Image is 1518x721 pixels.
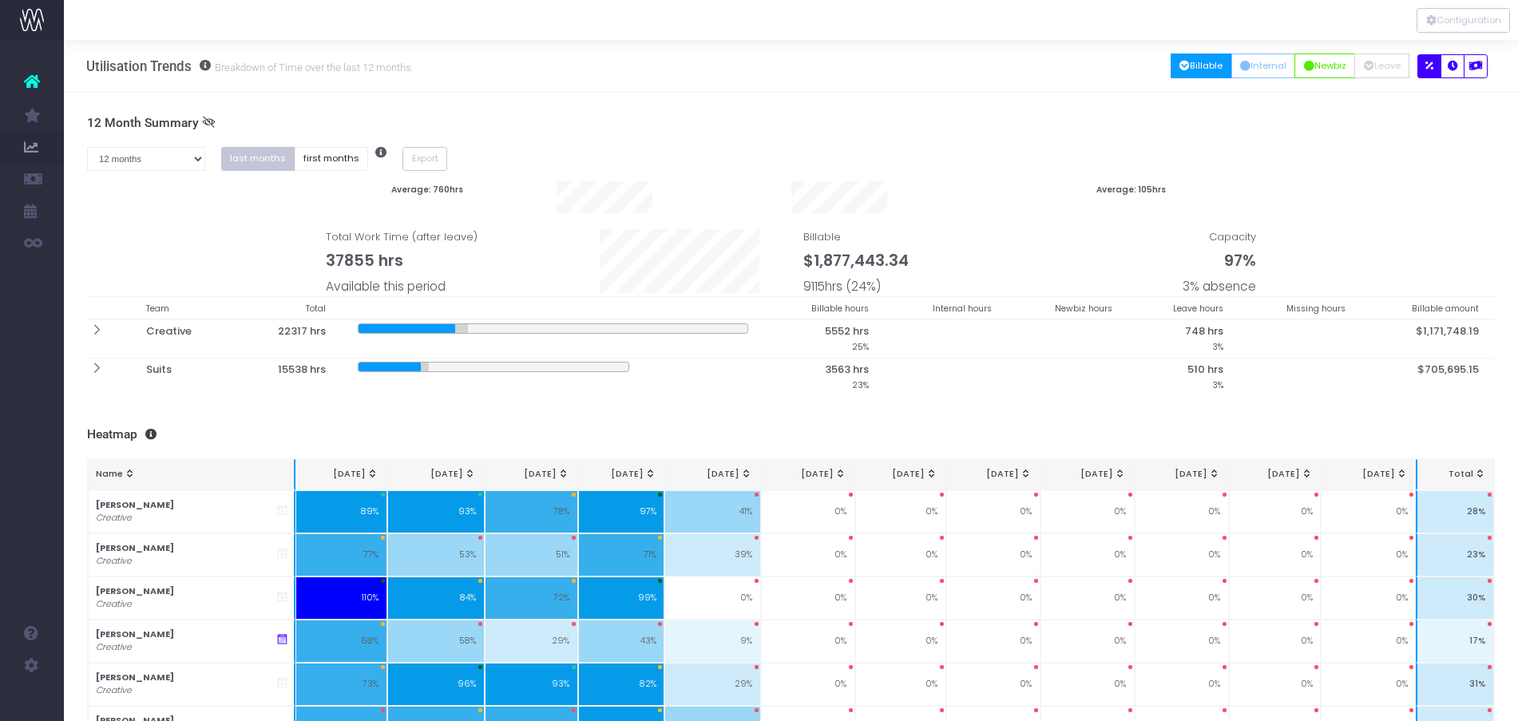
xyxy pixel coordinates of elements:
[761,576,855,620] td: 0%
[1224,249,1256,272] span: 97%
[1321,533,1416,576] td: 0%
[87,116,199,131] span: 12 Month Summary
[306,300,326,315] small: Total
[96,555,132,568] i: Creative
[825,362,869,378] span: 3563 hrs
[1321,576,1416,620] td: 0%
[811,300,869,315] small: Billable hours
[1135,620,1229,663] td: 0%
[1354,53,1409,78] button: Leave
[852,339,869,353] small: 25%
[96,542,174,554] strong: [PERSON_NAME]
[1135,663,1229,706] td: 0%
[664,576,760,620] td: 0%
[96,499,174,511] strong: [PERSON_NAME]
[946,576,1040,620] td: 0%
[96,512,132,525] i: Creative
[933,300,992,315] small: Internal hours
[485,533,578,576] td: 51%
[295,576,386,620] td: 110%
[1361,358,1495,395] th: $705,695.15
[825,323,869,339] span: 5552 hrs
[664,490,760,533] td: 41%
[1040,620,1135,663] td: 0%
[673,468,752,481] div: [DATE]
[1321,459,1416,490] th: Mar 26: activate to sort column ascending
[761,490,855,533] td: 0%
[803,277,881,295] span: 9115hrs (24%)
[1229,663,1322,706] td: 0%
[96,598,132,611] i: Creative
[587,468,656,481] div: [DATE]
[387,459,486,490] th: May 25: activate to sort column ascending
[664,663,760,706] td: 29%
[769,468,846,481] div: [DATE]
[1135,533,1229,576] td: 0%
[96,641,132,654] i: Creative
[1321,490,1416,533] td: 0%
[130,358,235,395] th: Suits
[1187,362,1223,378] span: 510 hrs
[295,533,386,576] td: 77%
[96,684,132,697] i: Creative
[1416,576,1494,620] td: 30%
[86,58,414,74] h3: Utilisation Trends
[1361,319,1495,358] th: $1,171,748.19
[946,533,1040,576] td: 0%
[578,459,665,490] th: Jul 25: activate to sort column ascending
[326,277,446,295] span: Available this period
[863,468,937,481] div: [DATE]
[387,620,486,663] td: 58%
[221,147,295,172] button: last months
[1416,620,1494,663] td: 17%
[1183,229,1256,295] span: Capacity
[387,533,486,576] td: 53%
[1040,576,1135,620] td: 0%
[855,459,946,490] th: Oct 25: activate to sort column ascending
[578,576,665,620] td: 99%
[1229,620,1322,663] td: 0%
[1229,576,1322,620] td: 0%
[130,319,235,358] th: Creative
[295,490,386,533] td: 89%
[761,459,855,490] th: Sep 25: activate to sort column ascending
[1143,468,1220,481] div: [DATE]
[1135,459,1229,490] th: Jan 26: activate to sort column ascending
[234,358,342,395] th: 15538 hrs
[1321,663,1416,706] td: 0%
[1135,576,1229,620] td: 0%
[211,58,414,74] small: Breakdown of Time over the last 12 months.
[852,377,869,391] small: 23%
[234,319,342,358] th: 22317 hrs
[664,620,760,663] td: 9%
[946,459,1040,490] th: Nov 25: activate to sort column ascending
[1416,663,1494,706] td: 31%
[387,663,486,706] td: 96%
[1171,53,1232,78] button: Billable
[295,147,369,172] button: first months
[96,671,174,683] strong: [PERSON_NAME]
[761,620,855,663] td: 0%
[1040,663,1135,706] td: 0%
[1185,323,1223,339] span: 748 hrs
[146,300,169,315] small: Team
[1229,459,1322,490] th: Feb 26: activate to sort column ascending
[1229,533,1322,576] td: 0%
[803,229,909,295] span: Billable
[1237,468,1312,481] div: [DATE]
[1412,300,1479,315] small: Billable amount
[326,249,403,272] span: 37855 hrs
[855,663,946,706] td: 0%
[1229,490,1322,533] td: 0%
[578,620,665,663] td: 43%
[485,663,578,706] td: 93%
[1212,339,1223,353] small: 3%
[1040,533,1135,576] td: 0%
[402,147,447,172] button: Export
[391,181,463,196] small: Average: 760hrs
[87,427,1496,442] h3: Heatmap
[88,459,296,490] th: Name: activate to sort column ascending
[1135,490,1229,533] td: 0%
[855,533,946,576] td: 0%
[1417,8,1510,33] div: Vertical button group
